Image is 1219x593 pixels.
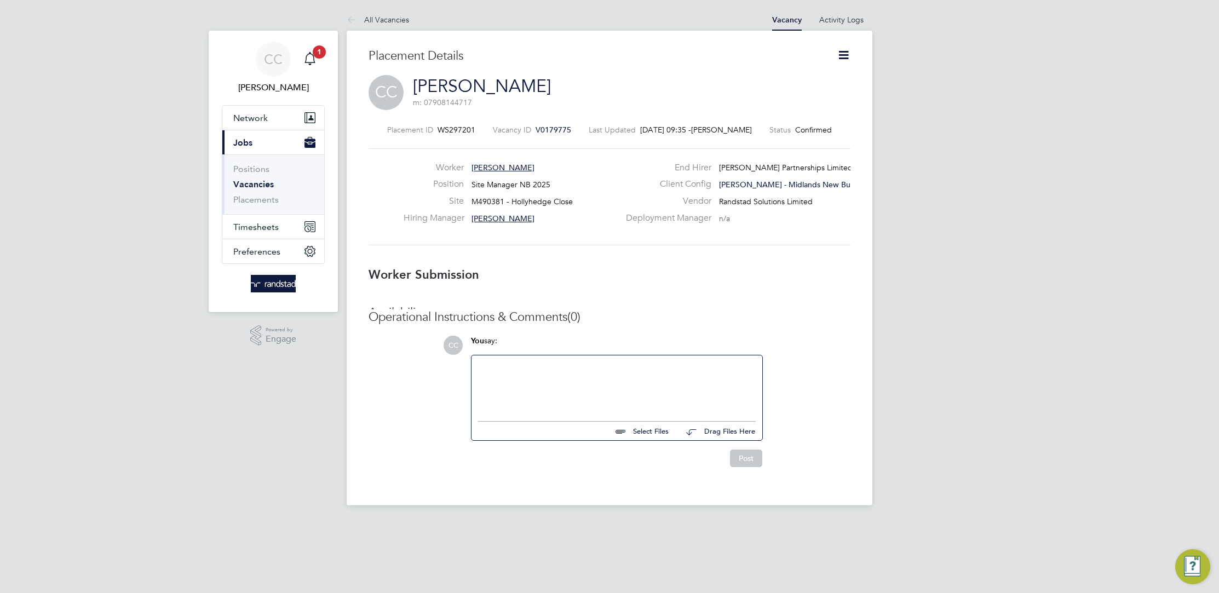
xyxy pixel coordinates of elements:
[471,336,763,355] div: say:
[719,163,853,172] span: [PERSON_NAME] Partnerships Limited
[387,125,433,135] label: Placement ID
[719,214,730,223] span: n/a
[313,45,326,59] span: 1
[369,305,850,321] h3: Availability
[404,212,464,224] label: Hiring Manager
[619,179,711,190] label: Client Config
[404,162,464,174] label: Worker
[619,162,711,174] label: End Hirer
[222,215,324,239] button: Timesheets
[536,125,571,135] span: V0179775
[209,31,338,312] nav: Main navigation
[819,15,864,25] a: Activity Logs
[444,336,463,355] span: CC
[719,197,813,206] span: Randstad Solutions Limited
[222,239,324,263] button: Preferences
[438,125,475,135] span: WS297201
[730,450,762,467] button: Post
[222,106,324,130] button: Network
[719,180,859,189] span: [PERSON_NAME] - Midlands New Build
[472,214,534,223] span: [PERSON_NAME]
[404,195,464,207] label: Site
[251,275,296,292] img: randstad-logo-retina.png
[769,125,791,135] label: Status
[233,164,269,174] a: Positions
[619,195,711,207] label: Vendor
[795,125,832,135] span: Confirmed
[472,197,573,206] span: M490381 - Hollyhedge Close
[472,163,534,172] span: [PERSON_NAME]
[369,309,850,325] h3: Operational Instructions & Comments
[404,179,464,190] label: Position
[1175,549,1210,584] button: Engage Resource Center
[299,42,321,77] a: 1
[233,137,252,148] span: Jobs
[471,336,484,346] span: You
[266,335,296,344] span: Engage
[222,42,325,94] a: CC[PERSON_NAME]
[222,81,325,94] span: Corbon Clarke-Selby
[413,76,551,97] a: [PERSON_NAME]
[619,212,711,224] label: Deployment Manager
[567,309,580,324] span: (0)
[347,15,409,25] a: All Vacancies
[233,179,274,189] a: Vacancies
[233,194,279,205] a: Placements
[640,125,691,135] span: [DATE] 09:35 -
[493,125,531,135] label: Vacancy ID
[369,267,479,282] b: Worker Submission
[222,154,324,214] div: Jobs
[772,15,802,25] a: Vacancy
[250,325,297,346] a: Powered byEngage
[472,180,550,189] span: Site Manager NB 2025
[589,125,636,135] label: Last Updated
[369,75,404,110] span: CC
[233,113,268,123] span: Network
[233,222,279,232] span: Timesheets
[264,52,283,66] span: CC
[266,325,296,335] span: Powered by
[233,246,280,257] span: Preferences
[677,420,756,443] button: Drag Files Here
[413,97,472,107] span: m: 07908144717
[222,275,325,292] a: Go to home page
[222,130,324,154] button: Jobs
[369,48,820,64] h3: Placement Details
[691,125,752,135] span: [PERSON_NAME]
